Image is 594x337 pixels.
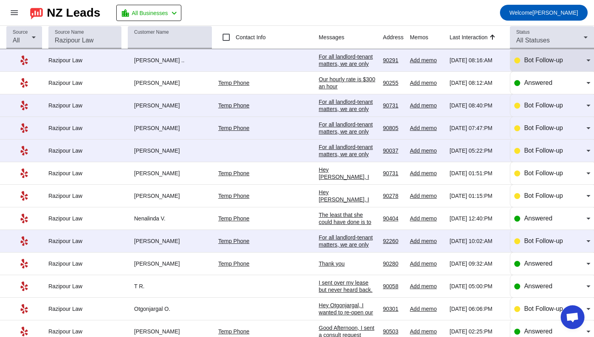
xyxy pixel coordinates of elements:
span: Answered [524,215,552,222]
div: [DATE] 01:15:PM [450,192,504,199]
a: Temp Phone [218,170,250,176]
div: [PERSON_NAME] [128,124,212,132]
a: Temp Phone [218,215,250,222]
span: Bot Follow-up [524,305,563,312]
div: [DATE] 08:16:AM [450,57,504,64]
th: Address [383,26,410,49]
div: 90503 [383,328,404,335]
div: 90037 [383,147,404,154]
th: Messages [319,26,383,49]
div: [DATE] 07:47:PM [450,124,504,132]
div: Add memo [410,283,443,290]
mat-icon: Yelp [19,146,29,155]
div: [PERSON_NAME] .. [128,57,212,64]
div: Open chat [561,305,584,329]
div: [PERSON_NAME] [128,192,212,199]
div: [DATE] 09:32:AM [450,260,504,267]
span: Answered [524,328,552,335]
div: [DATE] 02:25:PM [450,328,504,335]
div: Add memo [410,215,443,222]
div: Razipour Law [48,57,121,64]
mat-icon: Yelp [19,191,29,201]
span: All Statuses [516,37,550,44]
div: Add memo [410,260,443,267]
span: Bot Follow-up [524,124,563,131]
mat-icon: Yelp [19,327,29,336]
div: [PERSON_NAME] [128,260,212,267]
div: Razipour Law [48,192,121,199]
mat-icon: Yelp [19,236,29,246]
div: 90278 [383,192,404,199]
mat-icon: Yelp [19,214,29,223]
div: [PERSON_NAME] [128,328,212,335]
div: [DATE] 05:22:PM [450,147,504,154]
div: For all landlord-tenant matters, we are only accepting representation on an hourly basis only. Fo... [319,98,377,234]
div: Razipour Law [48,237,121,245]
div: Add memo [410,102,443,109]
div: 90404 [383,215,404,222]
th: Memos [410,26,450,49]
div: Add memo [410,305,443,312]
span: Bot Follow-up [524,170,563,176]
div: Add memo [410,79,443,86]
mat-icon: Yelp [19,101,29,110]
a: Temp Phone [218,125,250,131]
span: Answered [524,260,552,267]
a: Temp Phone [218,260,250,267]
div: NZ Leads [47,7,100,18]
mat-icon: Yelp [19,281,29,291]
mat-icon: menu [10,8,19,17]
div: [PERSON_NAME] [128,237,212,245]
div: [PERSON_NAME] [128,102,212,109]
div: For all landlord-tenant matters, we are only accepting representation on an hourly basis only. Fo... [319,144,377,279]
div: 90805 [383,124,404,132]
div: Razipour Law [48,305,121,312]
div: Add memo [410,192,443,199]
div: Add memo [410,147,443,154]
div: [DATE] 06:06:PM [450,305,504,312]
div: Razipour Law [48,102,121,109]
span: Bot Follow-up [524,237,563,244]
div: 90058 [383,283,404,290]
button: All Businesses [116,5,181,21]
div: Razipour Law [48,328,121,335]
span: Bot Follow-up [524,147,563,154]
label: Contact Info [234,33,266,41]
span: Bot Follow-up [524,192,563,199]
div: Add memo [410,57,443,64]
div: Last Interaction [450,33,488,41]
mat-label: Customer Name [134,30,169,35]
div: [DATE] 12:40:PM [450,215,504,222]
div: 92260 [383,237,404,245]
div: [PERSON_NAME] [128,170,212,177]
div: Razipour Law [48,79,121,86]
a: Temp Phone [218,193,250,199]
mat-icon: location_city [121,8,130,18]
button: Welcome[PERSON_NAME] [500,5,588,21]
div: The least that she could have done is to get back to me with a letter or a call. [319,211,377,240]
mat-icon: Yelp [19,168,29,178]
div: I sent over my lease but never heard back. [GEOGRAPHIC_DATA] [319,279,377,301]
div: Add memo [410,237,443,245]
div: Nenalinda V. [128,215,212,222]
mat-label: Source Name [55,30,84,35]
a: Temp Phone [218,238,250,244]
div: Razipour Law [48,124,121,132]
div: [DATE] 10:02:AM [450,237,504,245]
div: [DATE] 08:12:AM [450,79,504,86]
div: [PERSON_NAME] [128,79,212,86]
span: All [13,37,20,44]
div: 90731 [383,102,404,109]
span: All Businesses [132,8,168,19]
div: Razipour Law [48,147,121,154]
span: Welcome [509,10,532,16]
div: [DATE] 08:40:PM [450,102,504,109]
div: Add memo [410,124,443,132]
mat-label: Source [13,30,28,35]
div: Add memo [410,328,443,335]
div: Our hourly rate is $300 an hour [319,76,377,90]
mat-icon: Yelp [19,304,29,314]
span: Bot Follow-up [524,57,563,63]
div: [DATE] 01:51:PM [450,170,504,177]
input: Razipour Law [55,36,115,45]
